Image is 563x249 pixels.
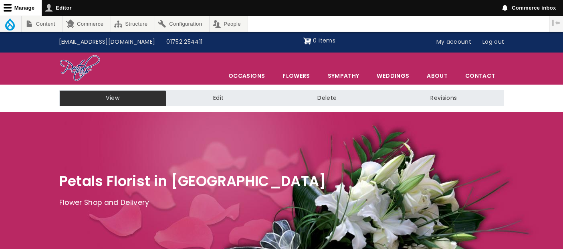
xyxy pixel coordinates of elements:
a: People [210,16,248,32]
a: My account [431,34,477,50]
button: Vertical orientation [549,16,563,30]
a: Sympathy [319,67,368,84]
a: Structure [111,16,155,32]
a: 01752 254411 [161,34,208,50]
a: [EMAIL_ADDRESS][DOMAIN_NAME] [53,34,161,50]
span: Petals Florist in [GEOGRAPHIC_DATA] [59,171,327,191]
a: Revisions [383,90,504,106]
a: Edit [166,90,270,106]
p: Flower Shop and Delivery [59,197,504,209]
img: Home [59,55,101,83]
span: 0 items [313,36,335,45]
nav: Tabs [53,90,510,106]
a: Log out [477,34,510,50]
a: Content [22,16,62,32]
a: Delete [270,90,383,106]
span: Occasions [220,67,273,84]
a: Flowers [274,67,318,84]
a: About [418,67,456,84]
a: View [59,90,166,106]
img: Shopping cart [303,34,311,47]
span: Weddings [368,67,418,84]
a: Commerce [63,16,110,32]
a: Contact [457,67,503,84]
a: Shopping cart 0 items [303,34,335,47]
a: Configuration [155,16,209,32]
